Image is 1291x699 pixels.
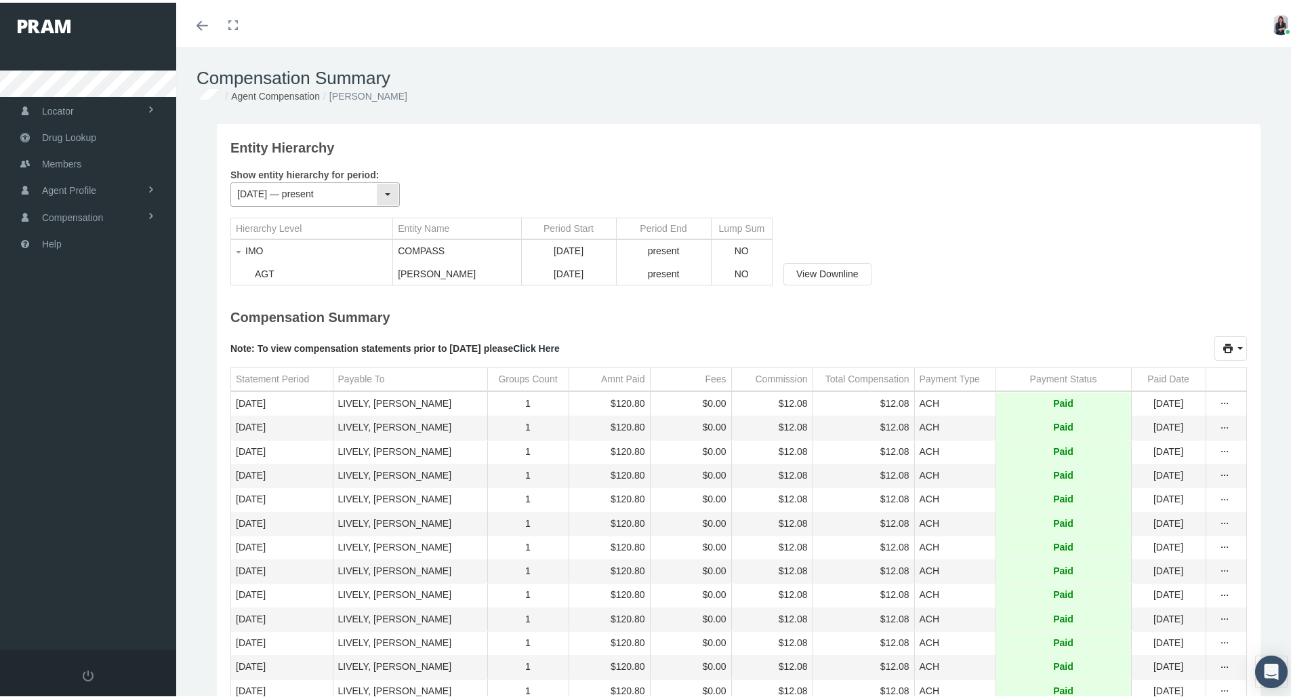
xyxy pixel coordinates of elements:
[640,220,687,231] div: Period End
[711,237,772,260] td: NO
[783,260,872,283] div: View Downline
[655,610,726,623] div: $0.00
[487,533,569,557] td: 1
[1214,443,1236,456] div: more
[393,260,521,281] td: [PERSON_NAME]
[236,220,302,231] div: Hierarchy Level
[230,334,1247,358] div: Data grid toolbar
[338,370,385,383] div: Payable To
[333,629,487,653] td: LIVELY, [PERSON_NAME]
[245,243,388,254] div: IMO
[737,466,808,479] div: $12.08
[42,202,103,228] span: Compensation
[487,461,569,485] td: 1
[487,414,569,437] td: 1
[1214,419,1236,433] div: more
[1131,390,1206,414] td: [DATE]
[1131,461,1206,485] td: [DATE]
[222,86,320,101] li: Agent Compensation
[333,605,487,628] td: LIVELY, [PERSON_NAME]
[574,466,645,479] div: $120.80
[755,370,807,383] div: Commission
[813,365,914,388] td: Column Total Compensation
[1214,610,1236,624] div: more
[711,260,772,281] td: NO
[1053,418,1073,431] span: Paid
[487,605,569,628] td: 1
[655,586,726,599] div: $0.00
[574,562,645,575] div: $120.80
[231,509,333,533] td: [DATE]
[1053,562,1073,575] span: Paid
[1214,682,1236,696] div: Show Compensation actions
[655,443,726,456] div: $0.00
[650,365,731,388] td: Column Fees
[1131,653,1206,677] td: [DATE]
[333,533,487,557] td: LIVELY, [PERSON_NAME]
[230,135,1247,164] div: Entity Hierarchy
[655,634,726,647] div: $0.00
[1131,509,1206,533] td: [DATE]
[487,437,569,461] td: 1
[1214,490,1236,504] div: Show Compensation actions
[1131,581,1206,605] td: [DATE]
[818,418,909,431] div: $12.08
[197,65,1281,86] h1: Compensation Summary
[1053,538,1073,551] span: Paid
[914,629,996,653] td: ACH
[655,515,726,527] div: $0.00
[1147,370,1189,383] div: Paid Date
[236,370,309,383] div: Statement Period
[231,390,333,414] td: [DATE]
[1053,515,1073,527] span: Paid
[393,237,521,260] td: COMPASS
[616,216,711,237] td: Column Period End
[393,216,521,237] td: Column Entity Name
[818,443,909,456] div: $12.08
[818,658,909,671] div: $12.08
[333,509,487,533] td: LIVELY, [PERSON_NAME]
[655,562,726,575] div: $0.00
[574,515,645,527] div: $120.80
[1214,610,1236,624] div: Show Compensation actions
[1255,653,1288,685] div: Open Intercom Messenger
[655,395,726,407] div: $0.00
[1214,658,1236,671] div: Show Compensation actions
[487,557,569,581] td: 1
[544,220,594,231] div: Period Start
[737,682,808,695] div: $12.08
[914,414,996,437] td: ACH
[914,390,996,414] td: ACH
[1214,443,1236,456] div: Show Compensation actions
[42,175,96,201] span: Agent Profile
[574,538,645,551] div: $120.80
[1214,682,1236,696] div: more
[521,216,616,237] td: Column Period Start
[333,365,487,388] td: Column Payable To
[914,653,996,677] td: ACH
[487,365,569,388] td: Column Groups Count
[230,167,379,178] span: Show entity hierarchy for period:
[737,658,808,671] div: $12.08
[914,437,996,461] td: ACH
[230,304,1247,334] div: Compensation Summary
[1214,658,1236,672] div: more
[231,437,333,461] td: [DATE]
[333,653,487,677] td: LIVELY, [PERSON_NAME]
[1053,443,1073,456] span: Paid
[818,586,909,599] div: $12.08
[333,437,487,461] td: LIVELY, [PERSON_NAME]
[655,682,726,695] div: $0.00
[574,418,645,431] div: $120.80
[513,340,559,351] a: Click Here
[1053,610,1073,623] span: Paid
[231,557,333,581] td: [DATE]
[231,414,333,437] td: [DATE]
[1053,586,1073,599] span: Paid
[18,17,70,31] img: PRAM_20_x_78.png
[1214,515,1236,528] div: Show Compensation actions
[711,216,772,237] td: Column Lump Sum
[333,461,487,485] td: LIVELY, [PERSON_NAME]
[1053,682,1073,695] span: Paid
[569,365,650,388] td: Column Amnt Paid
